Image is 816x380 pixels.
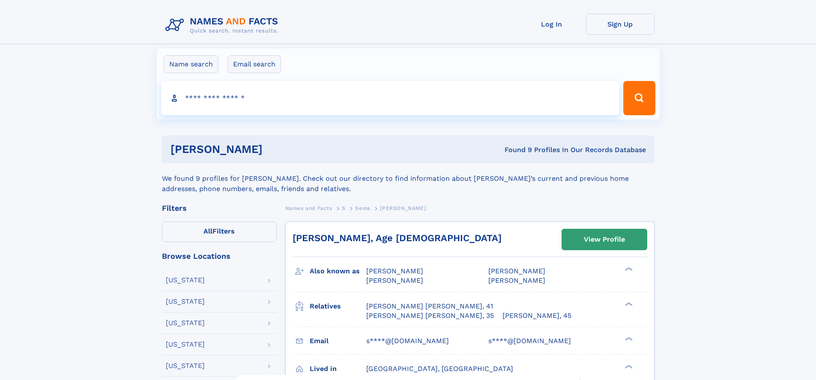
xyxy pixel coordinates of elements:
[355,203,370,213] a: Sema
[310,264,366,278] h3: Also known as
[488,276,545,284] span: [PERSON_NAME]
[366,267,423,275] span: [PERSON_NAME]
[383,145,646,155] div: Found 9 Profiles In Our Records Database
[310,362,366,376] h3: Lived in
[342,203,346,213] a: S
[227,55,281,73] label: Email search
[293,233,502,243] a: [PERSON_NAME], Age [DEMOGRAPHIC_DATA]
[166,362,205,369] div: [US_STATE]
[502,311,571,320] a: [PERSON_NAME], 45
[166,277,205,284] div: [US_STATE]
[166,298,205,305] div: [US_STATE]
[488,267,545,275] span: [PERSON_NAME]
[623,266,633,272] div: ❯
[166,320,205,326] div: [US_STATE]
[380,205,426,211] span: [PERSON_NAME]
[166,341,205,348] div: [US_STATE]
[162,252,277,260] div: Browse Locations
[366,311,494,320] a: [PERSON_NAME] [PERSON_NAME], 35
[285,203,332,213] a: Names and Facts
[355,205,370,211] span: Sema
[623,364,633,369] div: ❯
[562,229,647,250] a: View Profile
[623,336,633,341] div: ❯
[203,227,212,235] span: All
[170,144,384,155] h1: [PERSON_NAME]
[623,301,633,307] div: ❯
[366,365,513,373] span: [GEOGRAPHIC_DATA], [GEOGRAPHIC_DATA]
[162,221,277,242] label: Filters
[586,14,655,35] a: Sign Up
[310,334,366,348] h3: Email
[162,14,285,37] img: Logo Names and Facts
[517,14,586,35] a: Log In
[162,204,277,212] div: Filters
[584,230,625,249] div: View Profile
[310,299,366,314] h3: Relatives
[161,81,620,115] input: search input
[366,302,493,311] a: [PERSON_NAME] [PERSON_NAME], 41
[366,276,423,284] span: [PERSON_NAME]
[164,55,218,73] label: Name search
[623,81,655,115] button: Search Button
[342,205,346,211] span: S
[162,163,655,194] div: We found 9 profiles for [PERSON_NAME]. Check out our directory to find information about [PERSON_...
